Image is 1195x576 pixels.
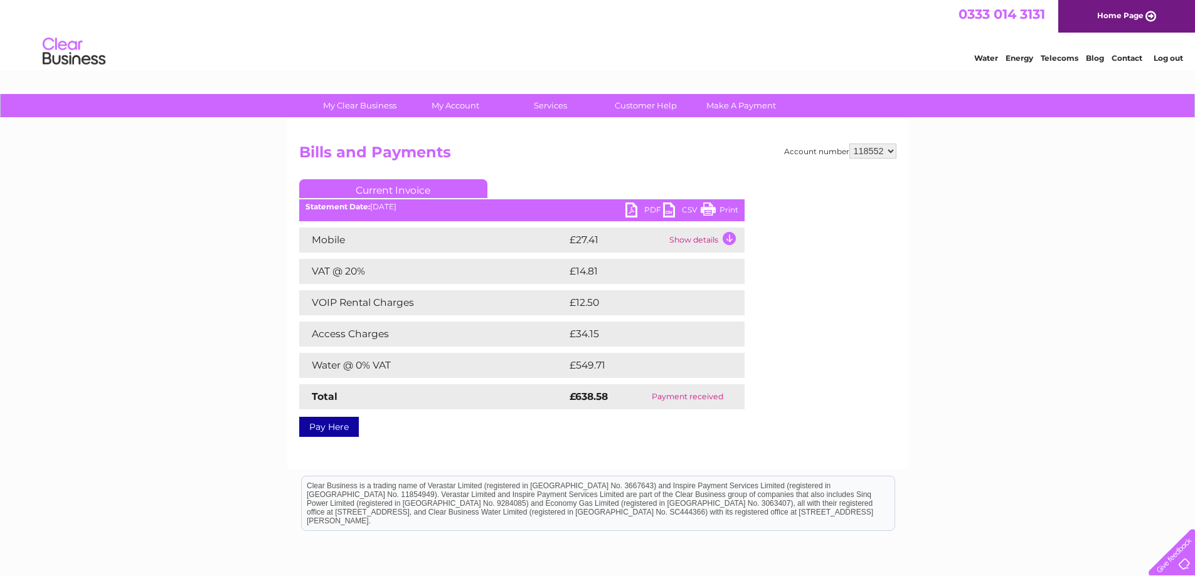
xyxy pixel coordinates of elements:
a: 0333 014 3131 [959,6,1045,22]
a: Current Invoice [299,179,487,198]
a: My Account [403,94,507,117]
a: Contact [1112,53,1142,63]
td: £12.50 [566,290,718,315]
strong: £638.58 [570,390,608,402]
a: Customer Help [594,94,698,117]
a: PDF [625,202,663,221]
td: Payment received [631,384,745,409]
a: Services [499,94,602,117]
div: [DATE] [299,202,745,211]
h2: Bills and Payments [299,144,896,167]
a: Blog [1086,53,1104,63]
div: Clear Business is a trading name of Verastar Limited (registered in [GEOGRAPHIC_DATA] No. 3667643... [302,7,895,61]
td: £27.41 [566,228,666,253]
a: My Clear Business [308,94,412,117]
div: Account number [784,144,896,159]
img: logo.png [42,33,106,71]
a: Telecoms [1041,53,1078,63]
td: £34.15 [566,322,718,347]
td: VAT @ 20% [299,259,566,284]
td: £549.71 [566,353,721,378]
a: Print [701,202,738,221]
td: Mobile [299,228,566,253]
td: Show details [666,228,745,253]
td: VOIP Rental Charges [299,290,566,315]
a: Water [974,53,998,63]
strong: Total [312,390,337,402]
b: Statement Date: [305,202,370,211]
td: £14.81 [566,259,717,284]
td: Water @ 0% VAT [299,353,566,378]
a: Energy [1006,53,1033,63]
a: Make A Payment [689,94,793,117]
a: Log out [1154,53,1183,63]
a: CSV [663,202,701,221]
a: Pay Here [299,417,359,437]
td: Access Charges [299,322,566,347]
